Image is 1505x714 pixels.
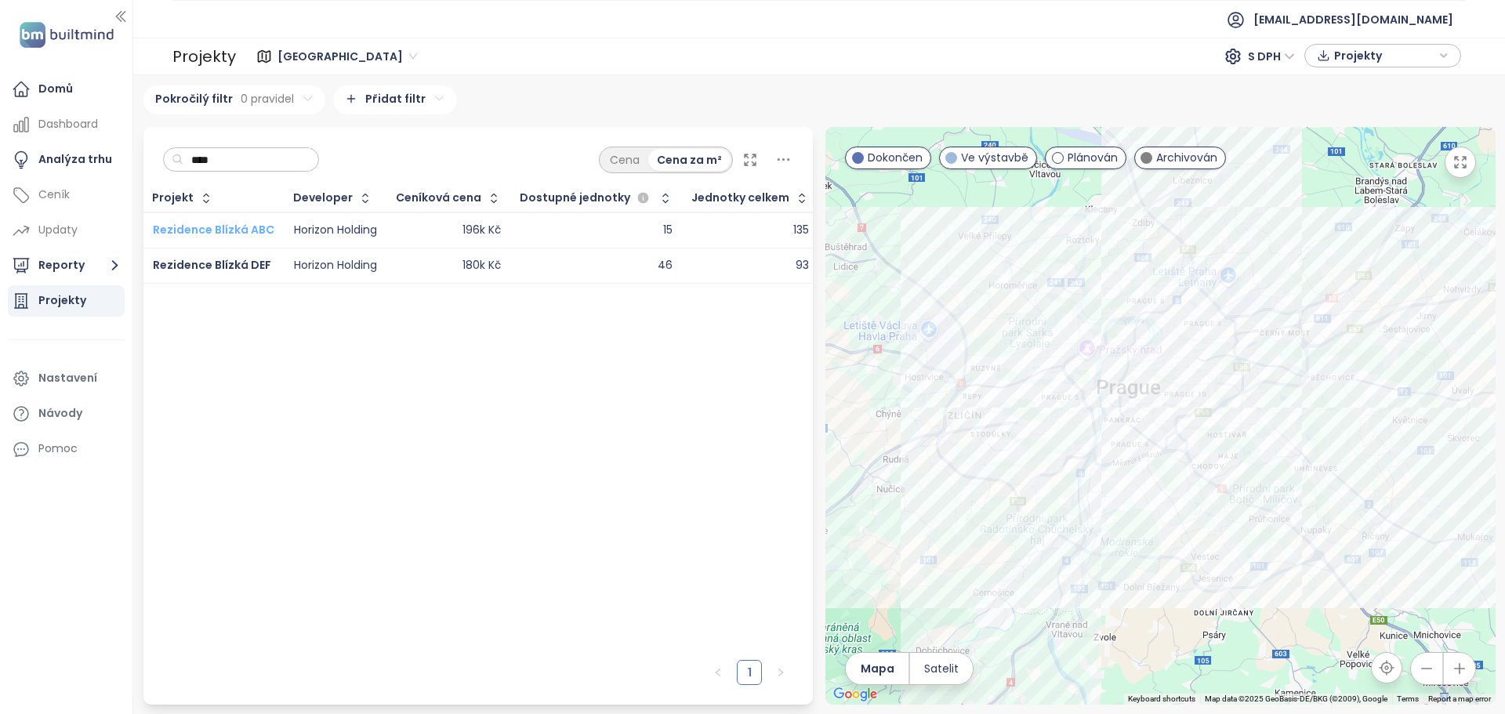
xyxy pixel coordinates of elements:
[172,41,236,72] div: Projekty
[924,660,959,677] span: Satelit
[1253,1,1453,38] span: [EMAIL_ADDRESS][DOMAIN_NAME]
[277,45,417,68] span: Praha
[8,179,125,211] a: Ceník
[829,684,881,705] a: Open this area in Google Maps (opens a new window)
[1313,44,1452,67] div: button
[38,185,70,205] div: Ceník
[713,668,723,677] span: left
[8,285,125,317] a: Projekty
[1068,149,1118,166] span: Plánován
[38,114,98,134] div: Dashboard
[143,85,325,114] div: Pokročilý filtr
[152,193,194,203] div: Projekt
[846,653,908,684] button: Mapa
[8,74,125,105] a: Domů
[38,404,82,423] div: Návody
[396,193,481,203] div: Ceníková cena
[1248,45,1295,68] span: S DPH
[8,363,125,394] a: Nastavení
[663,223,673,237] div: 15
[38,439,78,458] div: Pomoc
[691,193,789,203] div: Jednotky celkem
[796,259,809,273] div: 93
[1428,694,1491,703] a: Report a map error
[38,291,86,310] div: Projekty
[961,149,1028,166] span: Ve výstavbě
[910,653,973,684] button: Satelit
[294,259,377,273] div: Horizon Holding
[793,223,809,237] div: 135
[738,661,761,684] a: 1
[241,90,294,107] span: 0 pravidel
[15,19,118,51] img: logo
[829,684,881,705] img: Google
[1397,694,1419,703] a: Terms (opens in new tab)
[462,223,501,237] div: 196k Kč
[768,660,793,685] li: Následující strana
[293,193,353,203] div: Developer
[153,257,271,273] a: Rezidence Blízká DEF
[768,660,793,685] button: right
[8,398,125,429] a: Návody
[8,215,125,246] a: Updaty
[737,660,762,685] li: 1
[705,660,731,685] li: Předchozí strana
[648,149,731,171] div: Cena za m²
[333,85,457,114] div: Přidat filtr
[705,660,731,685] button: left
[861,660,894,677] span: Mapa
[601,149,648,171] div: Cena
[38,220,78,240] div: Updaty
[520,189,653,208] div: Dostupné jednotky
[658,259,673,273] div: 46
[38,79,73,99] div: Domů
[153,222,274,237] a: Rezidence Blízká ABC
[38,368,97,388] div: Nastavení
[8,109,125,140] a: Dashboard
[8,433,125,465] div: Pomoc
[462,259,501,273] div: 180k Kč
[520,193,630,203] span: Dostupné jednotky
[294,223,377,237] div: Horizon Holding
[8,250,125,281] button: Reporty
[776,668,785,677] span: right
[38,150,112,169] div: Analýza trhu
[1334,44,1435,67] span: Projekty
[8,144,125,176] a: Analýza trhu
[868,149,923,166] span: Dokončen
[1128,694,1195,705] button: Keyboard shortcuts
[1205,694,1387,703] span: Map data ©2025 GeoBasis-DE/BKG (©2009), Google
[1156,149,1217,166] span: Archivován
